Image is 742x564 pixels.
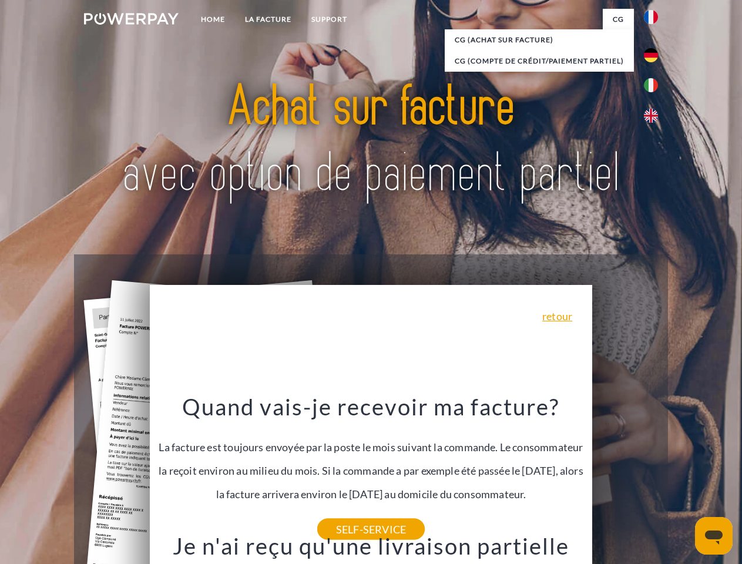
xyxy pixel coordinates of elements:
[157,392,586,529] div: La facture est toujours envoyée par la poste le mois suivant la commande. Le consommateur la reço...
[542,311,572,321] a: retour
[644,48,658,62] img: de
[644,10,658,24] img: fr
[445,51,634,72] a: CG (Compte de crédit/paiement partiel)
[695,517,733,555] iframe: Bouton de lancement de la fenêtre de messagerie
[317,519,425,540] a: SELF-SERVICE
[157,392,586,421] h3: Quand vais-je recevoir ma facture?
[235,9,301,30] a: LA FACTURE
[112,56,630,225] img: title-powerpay_fr.svg
[84,13,179,25] img: logo-powerpay-white.svg
[644,109,658,123] img: en
[301,9,357,30] a: Support
[445,29,634,51] a: CG (achat sur facture)
[603,9,634,30] a: CG
[157,532,586,560] h3: Je n'ai reçu qu'une livraison partielle
[644,78,658,92] img: it
[191,9,235,30] a: Home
